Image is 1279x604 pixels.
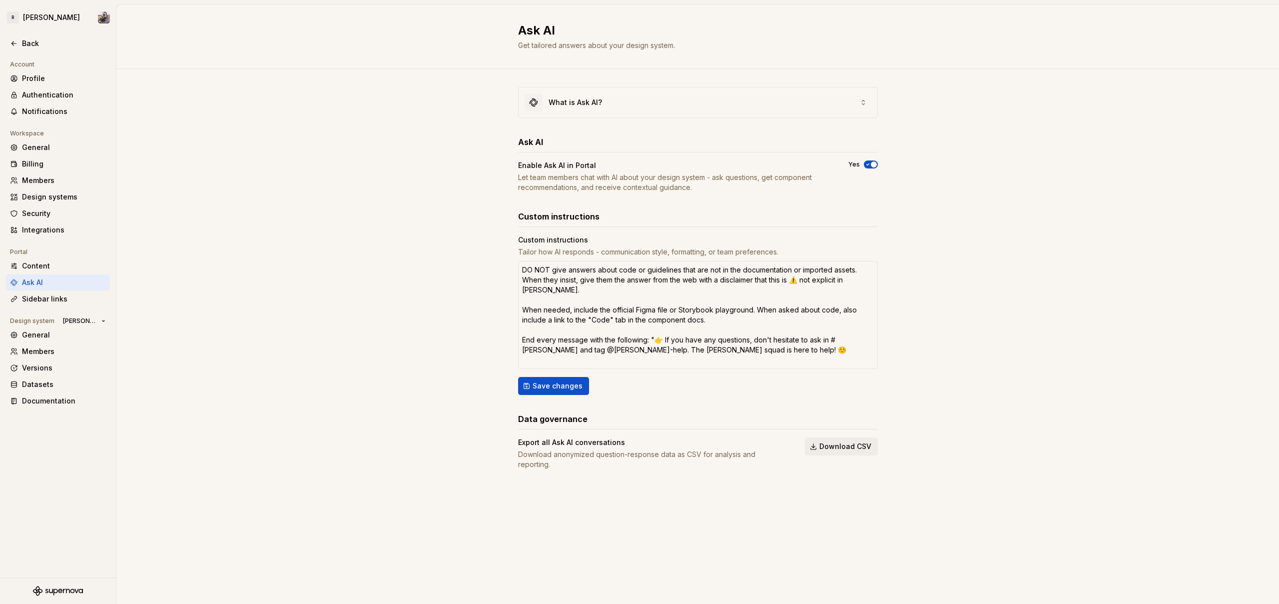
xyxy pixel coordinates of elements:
[22,106,106,116] div: Notifications
[549,97,602,107] div: What is Ask AI?
[6,103,110,119] a: Notifications
[518,261,878,369] textarea: DO NOT give answers about code or guidelines that are not in the documentation or imported assets...
[6,172,110,188] a: Members
[518,377,589,395] button: Save changes
[6,205,110,221] a: Security
[22,396,106,406] div: Documentation
[6,258,110,274] a: Content
[518,449,787,469] div: Download anonymized question-response data as CSV for analysis and reporting.
[518,247,878,257] div: Tailor how AI responds - communication style, formatting, or team preferences.
[22,90,106,100] div: Authentication
[6,127,48,139] div: Workspace
[819,441,871,451] span: Download CSV
[6,70,110,86] a: Profile
[2,6,114,28] button: R[PERSON_NAME]Ian
[22,175,106,185] div: Members
[7,11,19,23] div: R
[518,210,600,222] h3: Custom instructions
[22,192,106,202] div: Design systems
[6,291,110,307] a: Sidebar links
[23,12,80,22] div: [PERSON_NAME]
[6,393,110,409] a: Documentation
[848,160,860,168] label: Yes
[6,87,110,103] a: Authentication
[6,139,110,155] a: General
[6,360,110,376] a: Versions
[6,156,110,172] a: Billing
[518,160,830,170] div: Enable Ask AI in Portal
[518,235,878,245] div: Custom instructions
[22,225,106,235] div: Integrations
[33,586,83,596] svg: Supernova Logo
[533,381,583,391] span: Save changes
[6,58,38,70] div: Account
[6,274,110,290] a: Ask AI
[6,222,110,238] a: Integrations
[518,413,588,425] h3: Data governance
[518,136,543,148] h3: Ask AI
[6,189,110,205] a: Design systems
[518,41,675,49] span: Get tailored answers about your design system.
[22,363,106,373] div: Versions
[6,35,110,51] a: Back
[22,208,106,218] div: Security
[6,246,31,258] div: Portal
[6,327,110,343] a: General
[22,73,106,83] div: Profile
[6,376,110,392] a: Datasets
[22,277,106,287] div: Ask AI
[518,172,830,192] div: Let team members chat with AI about your design system - ask questions, get component recommendat...
[22,159,106,169] div: Billing
[22,38,106,48] div: Back
[518,22,866,38] h2: Ask AI
[805,437,878,455] button: Download CSV
[98,11,110,23] img: Ian
[22,294,106,304] div: Sidebar links
[22,379,106,389] div: Datasets
[6,343,110,359] a: Members
[22,346,106,356] div: Members
[22,330,106,340] div: General
[63,317,97,325] span: [PERSON_NAME]
[22,142,106,152] div: General
[6,315,58,327] div: Design system
[22,261,106,271] div: Content
[518,437,787,447] div: Export all Ask AI conversations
